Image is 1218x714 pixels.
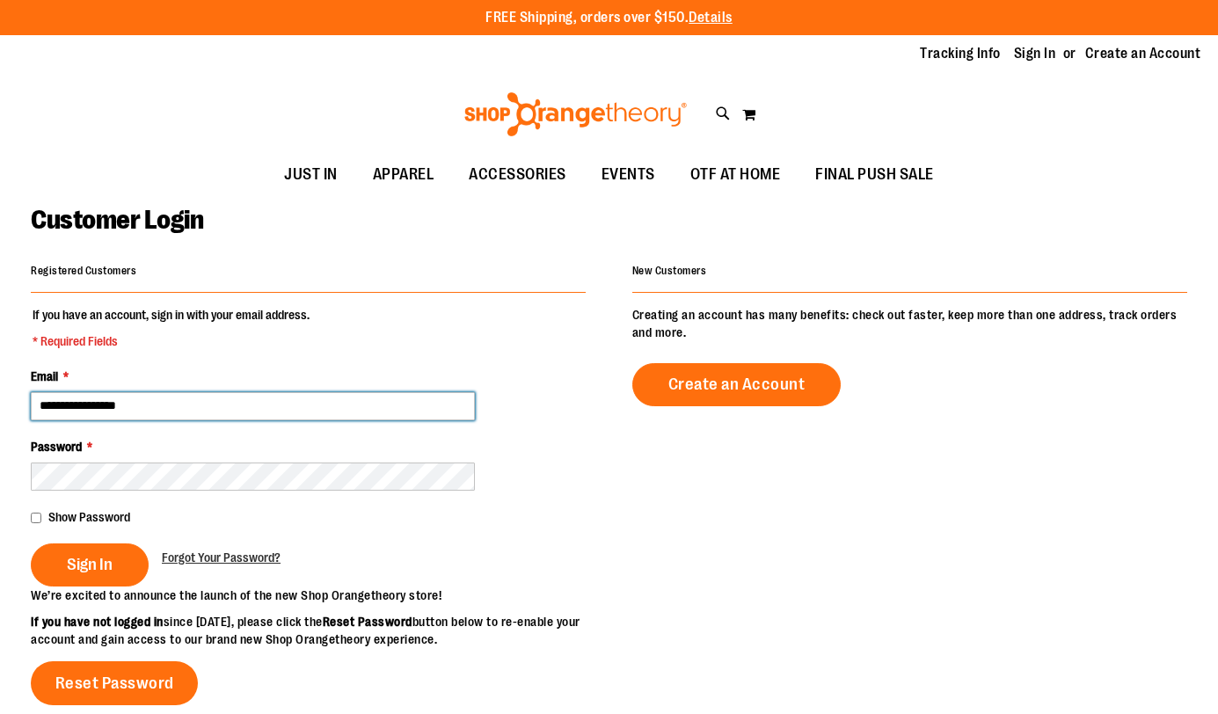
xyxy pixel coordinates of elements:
[284,155,338,194] span: JUST IN
[920,44,1001,63] a: Tracking Info
[668,375,806,394] span: Create an Account
[31,440,82,454] span: Password
[162,550,281,565] span: Forgot Your Password?
[33,332,310,350] span: * Required Fields
[31,369,58,383] span: Email
[1085,44,1201,63] a: Create an Account
[323,615,412,629] strong: Reset Password
[632,363,842,406] a: Create an Account
[31,586,609,604] p: We’re excited to announce the launch of the new Shop Orangetheory store!
[469,155,566,194] span: ACCESSORIES
[31,613,609,648] p: since [DATE], please click the button below to re-enable your account and gain access to our bran...
[48,510,130,524] span: Show Password
[31,615,164,629] strong: If you have not logged in
[31,661,198,705] a: Reset Password
[632,265,707,277] strong: New Customers
[67,555,113,574] span: Sign In
[815,155,934,194] span: FINAL PUSH SALE
[584,155,673,195] a: EVENTS
[632,306,1187,341] p: Creating an account has many benefits: check out faster, keep more than one address, track orders...
[798,155,952,195] a: FINAL PUSH SALE
[485,8,733,28] p: FREE Shipping, orders over $150.
[31,265,136,277] strong: Registered Customers
[31,205,203,235] span: Customer Login
[266,155,355,195] a: JUST IN
[31,306,311,350] legend: If you have an account, sign in with your email address.
[355,155,452,195] a: APPAREL
[31,543,149,586] button: Sign In
[55,674,174,693] span: Reset Password
[373,155,434,194] span: APPAREL
[673,155,799,195] a: OTF AT HOME
[1014,44,1056,63] a: Sign In
[462,92,689,136] img: Shop Orangetheory
[690,155,781,194] span: OTF AT HOME
[689,10,733,25] a: Details
[451,155,584,195] a: ACCESSORIES
[602,155,655,194] span: EVENTS
[162,549,281,566] a: Forgot Your Password?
